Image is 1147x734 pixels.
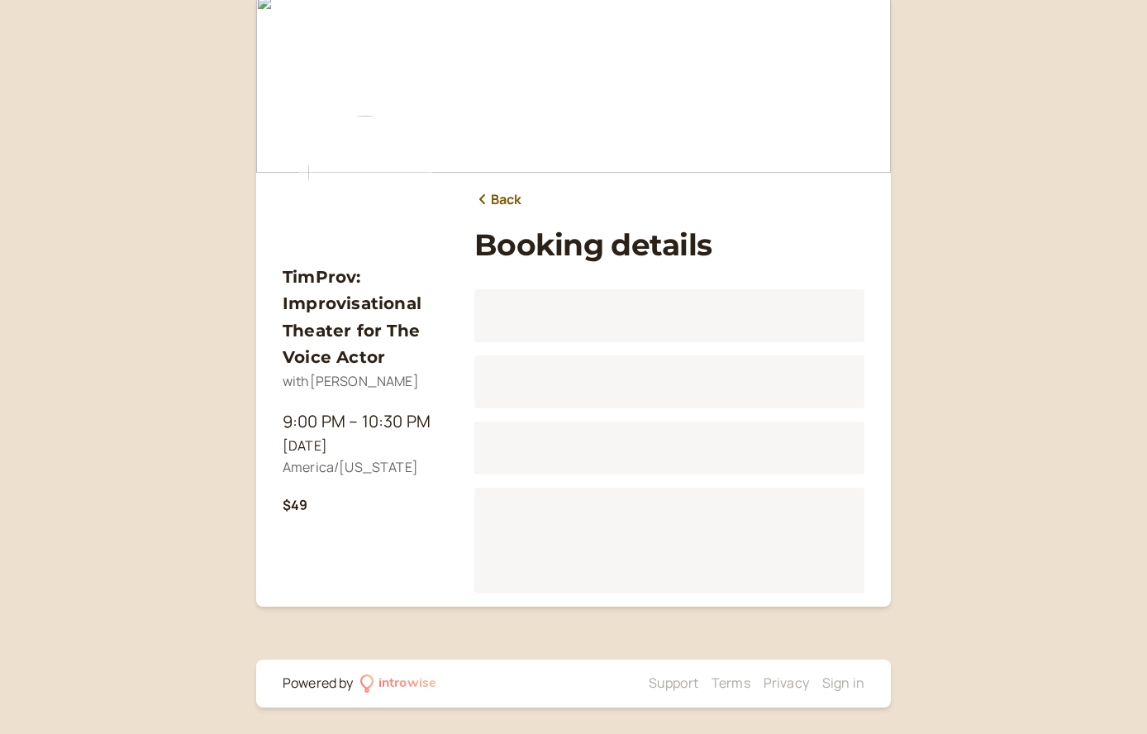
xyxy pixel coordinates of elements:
a: Terms [712,674,750,692]
div: Loading... [474,355,864,408]
b: $49 [283,496,307,514]
div: Loading... [474,488,864,593]
span: with [PERSON_NAME] [283,372,419,390]
a: Privacy [764,674,809,692]
div: 9:00 PM – 10:30 PM [283,408,448,435]
h3: TimProv: Improvisational Theater for The Voice Actor [283,264,448,371]
div: introwise [378,673,436,694]
a: Support [649,674,698,692]
a: Sign in [822,674,864,692]
div: Loading... [474,422,864,474]
div: [DATE] [283,436,448,457]
a: Back [474,189,522,211]
h1: Booking details [474,227,864,263]
a: introwise [360,673,437,694]
div: America/[US_STATE] [283,457,448,479]
div: Powered by [283,673,354,694]
div: Loading... [474,289,864,342]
